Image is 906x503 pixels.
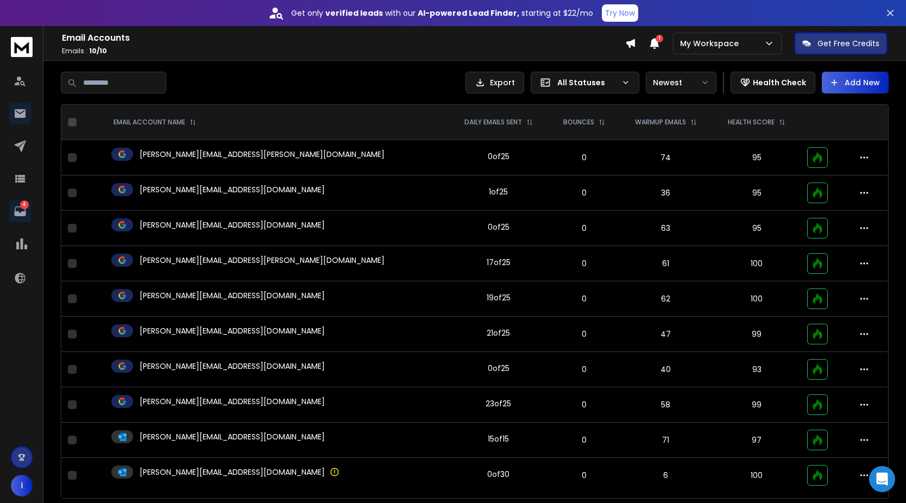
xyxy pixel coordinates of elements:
[20,200,29,209] p: 4
[619,387,712,423] td: 58
[487,257,511,268] div: 17 of 25
[140,255,385,266] p: [PERSON_NAME][EMAIL_ADDRESS][PERSON_NAME][DOMAIN_NAME]
[619,246,712,281] td: 61
[713,352,801,387] td: 93
[140,149,385,160] p: [PERSON_NAME][EMAIL_ADDRESS][PERSON_NAME][DOMAIN_NAME]
[646,72,716,93] button: Newest
[140,184,325,195] p: [PERSON_NAME][EMAIL_ADDRESS][DOMAIN_NAME]
[557,77,617,88] p: All Statuses
[713,140,801,175] td: 95
[817,38,879,49] p: Get Free Credits
[869,466,895,492] div: Open Intercom Messenger
[795,33,887,54] button: Get Free Credits
[556,399,613,410] p: 0
[822,72,889,93] button: Add New
[713,317,801,352] td: 99
[11,37,33,57] img: logo
[418,8,519,18] strong: AI-powered Lead Finder,
[713,387,801,423] td: 99
[731,72,815,93] button: Health Check
[325,8,383,18] strong: verified leads
[487,469,509,480] div: 0 of 30
[753,77,806,88] p: Health Check
[619,211,712,246] td: 63
[556,223,613,234] p: 0
[140,361,325,372] p: [PERSON_NAME][EMAIL_ADDRESS][DOMAIN_NAME]
[140,396,325,407] p: [PERSON_NAME][EMAIL_ADDRESS][DOMAIN_NAME]
[291,8,593,18] p: Get only with our starting at $22/mo
[619,317,712,352] td: 47
[140,325,325,336] p: [PERSON_NAME][EMAIL_ADDRESS][DOMAIN_NAME]
[605,8,635,18] p: Try Now
[11,475,33,496] button: I
[140,219,325,230] p: [PERSON_NAME][EMAIL_ADDRESS][DOMAIN_NAME]
[713,211,801,246] td: 95
[489,186,508,197] div: 1 of 25
[713,281,801,317] td: 100
[487,292,511,303] div: 19 of 25
[556,293,613,304] p: 0
[713,175,801,211] td: 95
[556,258,613,269] p: 0
[556,364,613,375] p: 0
[728,118,775,127] p: HEALTH SCORE
[488,151,509,162] div: 0 of 25
[464,118,522,127] p: DAILY EMAILS SENT
[62,47,625,55] p: Emails :
[619,140,712,175] td: 74
[89,46,107,55] span: 10 / 10
[488,222,509,232] div: 0 of 25
[619,423,712,458] td: 71
[619,458,712,493] td: 6
[556,470,613,481] p: 0
[713,423,801,458] td: 97
[9,200,31,222] a: 4
[556,187,613,198] p: 0
[488,363,509,374] div: 0 of 25
[140,290,325,301] p: [PERSON_NAME][EMAIL_ADDRESS][DOMAIN_NAME]
[488,433,509,444] div: 15 of 15
[465,72,524,93] button: Export
[680,38,743,49] p: My Workspace
[656,35,663,42] span: 1
[563,118,594,127] p: BOUNCES
[619,352,712,387] td: 40
[619,175,712,211] td: 36
[62,32,625,45] h1: Email Accounts
[556,435,613,445] p: 0
[140,467,325,477] p: [PERSON_NAME][EMAIL_ADDRESS][DOMAIN_NAME]
[713,458,801,493] td: 100
[140,431,325,442] p: [PERSON_NAME][EMAIL_ADDRESS][DOMAIN_NAME]
[619,281,712,317] td: 62
[486,398,511,409] div: 23 of 25
[713,246,801,281] td: 100
[635,118,686,127] p: WARMUP EMAILS
[114,118,196,127] div: EMAIL ACCOUNT NAME
[602,4,638,22] button: Try Now
[556,329,613,339] p: 0
[556,152,613,163] p: 0
[487,328,510,338] div: 21 of 25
